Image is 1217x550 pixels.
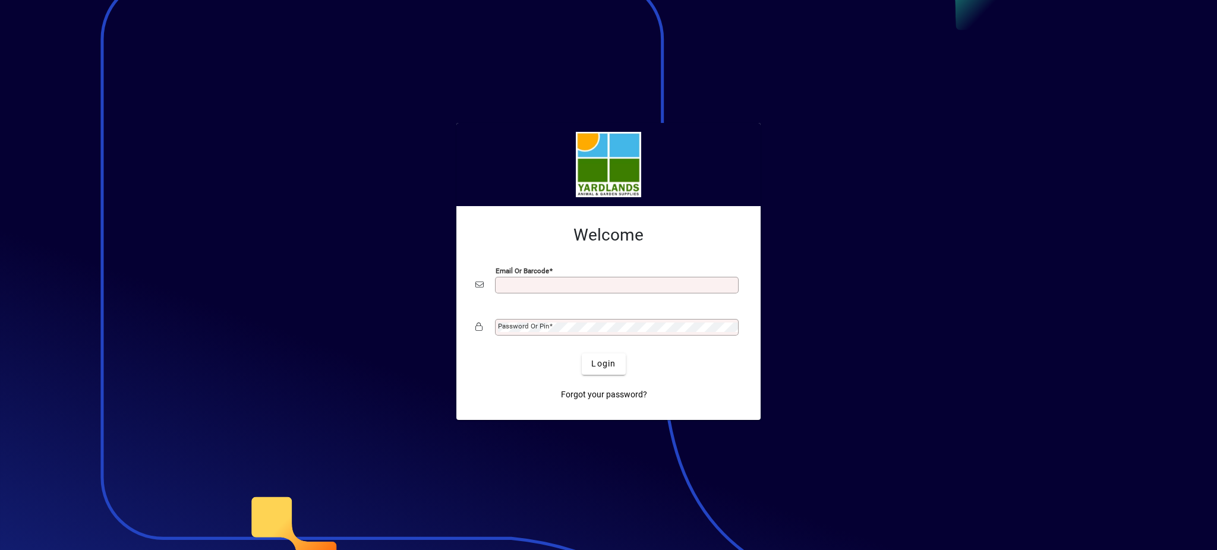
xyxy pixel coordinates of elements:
[556,384,652,406] a: Forgot your password?
[591,358,616,370] span: Login
[496,266,549,274] mat-label: Email or Barcode
[475,225,742,245] h2: Welcome
[498,322,549,330] mat-label: Password or Pin
[561,388,647,401] span: Forgot your password?
[582,353,625,375] button: Login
